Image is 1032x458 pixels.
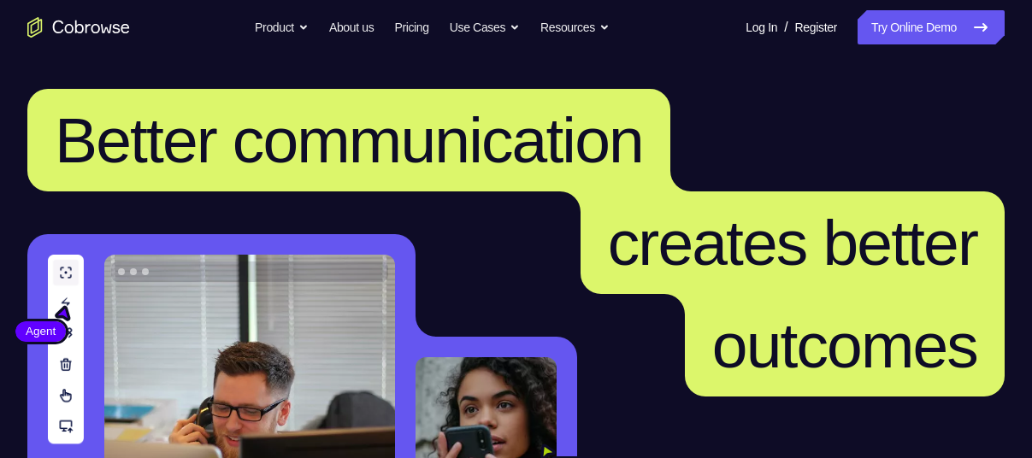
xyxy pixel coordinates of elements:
[394,10,428,44] a: Pricing
[784,17,787,38] span: /
[746,10,777,44] a: Log In
[712,309,977,381] span: outcomes
[329,10,374,44] a: About us
[55,104,643,176] span: Better communication
[795,10,837,44] a: Register
[608,207,977,279] span: creates better
[255,10,309,44] button: Product
[27,17,130,38] a: Go to the home page
[858,10,1005,44] a: Try Online Demo
[540,10,610,44] button: Resources
[450,10,520,44] button: Use Cases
